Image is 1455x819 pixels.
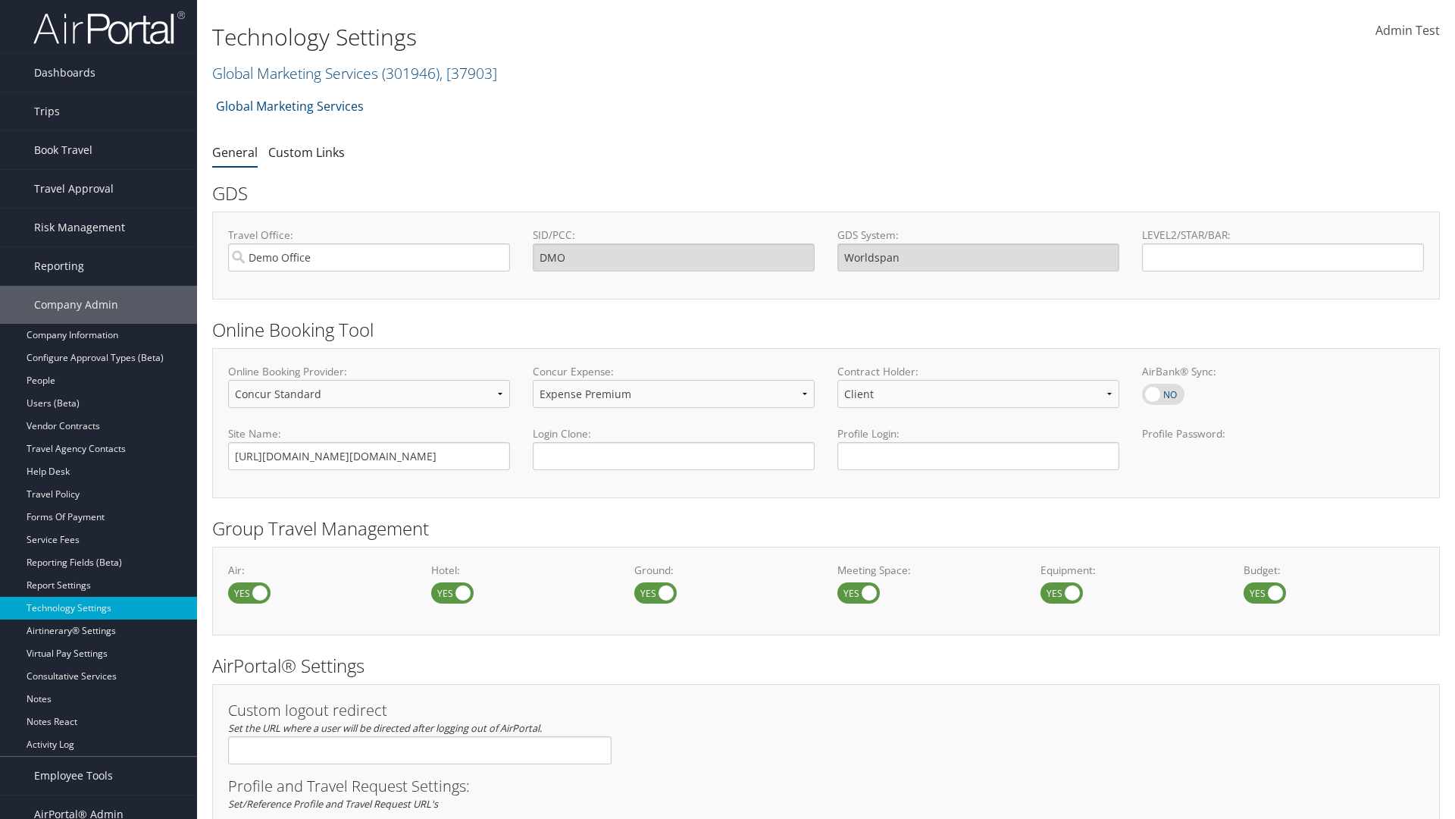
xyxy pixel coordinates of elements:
[212,144,258,161] a: General
[34,131,92,169] span: Book Travel
[212,317,1440,343] h2: Online Booking Tool
[837,563,1018,578] label: Meeting Space:
[533,364,815,379] label: Concur Expense:
[533,227,815,243] label: SID/PCC:
[34,170,114,208] span: Travel Approval
[533,426,815,441] label: Login Clone:
[1375,8,1440,55] a: Admin Test
[228,721,542,735] em: Set the URL where a user will be directed after logging out of AirPortal.
[837,442,1119,470] input: Profile Login:
[837,364,1119,379] label: Contract Holder:
[228,563,408,578] label: Air:
[1244,563,1424,578] label: Budget:
[1142,227,1424,243] label: LEVEL2/STAR/BAR:
[634,563,815,578] label: Ground:
[268,144,345,161] a: Custom Links
[33,10,185,45] img: airportal-logo.png
[1040,563,1221,578] label: Equipment:
[837,227,1119,243] label: GDS System:
[228,364,510,379] label: Online Booking Provider:
[1142,364,1424,379] label: AirBank® Sync:
[212,653,1440,679] h2: AirPortal® Settings
[216,91,364,121] a: Global Marketing Services
[34,93,60,130] span: Trips
[34,54,95,92] span: Dashboards
[212,63,497,83] a: Global Marketing Services
[34,247,84,285] span: Reporting
[1142,384,1184,405] label: AirBank® Sync
[1375,22,1440,39] span: Admin Test
[228,703,612,718] h3: Custom logout redirect
[34,757,113,795] span: Employee Tools
[228,426,510,441] label: Site Name:
[837,426,1119,469] label: Profile Login:
[382,63,440,83] span: ( 301946 )
[228,797,438,811] em: Set/Reference Profile and Travel Request URL's
[34,209,125,246] span: Risk Management
[212,516,1440,541] h2: Group Travel Management
[440,63,497,83] span: , [ 37903 ]
[34,286,118,324] span: Company Admin
[228,779,1424,794] h3: Profile and Travel Request Settings:
[1142,426,1424,469] label: Profile Password:
[212,180,1428,206] h2: GDS
[212,21,1031,53] h1: Technology Settings
[228,227,510,243] label: Travel Office:
[431,563,612,578] label: Hotel:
